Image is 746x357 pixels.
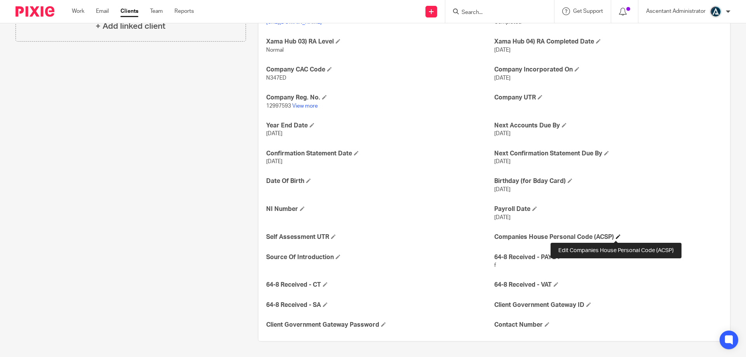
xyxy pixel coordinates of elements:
[461,9,531,16] input: Search
[494,94,722,102] h4: Company UTR
[174,7,194,15] a: Reports
[494,159,511,164] span: [DATE]
[266,253,494,261] h4: Source Of Introduction
[266,177,494,185] h4: Date Of Birth
[494,66,722,74] h4: Company Incorporated On
[494,38,722,46] h4: Xama Hub 04) RA Completed Date
[96,20,166,32] h4: + Add linked client
[266,131,282,136] span: [DATE]
[266,66,494,74] h4: Company CAC Code
[494,215,511,220] span: [DATE]
[494,47,511,53] span: [DATE]
[150,7,163,15] a: Team
[266,301,494,309] h4: 64-8 Received - SA
[646,7,706,15] p: Ascentant Administrator
[266,321,494,329] h4: Client Government Gateway Password
[494,301,722,309] h4: Client Government Gateway ID
[494,321,722,329] h4: Contact Number
[494,281,722,289] h4: 64-8 Received - VAT
[494,150,722,158] h4: Next Confirmation Statement Due By
[494,253,722,261] h4: 64-8 Received - PAYE
[494,122,722,130] h4: Next Accounts Due By
[494,75,511,81] span: [DATE]
[266,159,282,164] span: [DATE]
[266,94,494,102] h4: Company Reg. No.
[266,47,284,53] span: Normal
[266,205,494,213] h4: NI Number
[72,7,84,15] a: Work
[494,263,496,268] span: f
[266,150,494,158] h4: Confirmation Statement Date
[266,281,494,289] h4: 64-8 Received - CT
[292,103,318,109] a: View more
[96,7,109,15] a: Email
[494,205,722,213] h4: Payroll Date
[494,177,722,185] h4: Birthday (for Bday Card)
[16,6,54,17] img: Pixie
[266,103,291,109] span: 12997593
[266,38,494,46] h4: Xama Hub 03) RA Level
[266,75,286,81] span: N347ED
[494,187,511,192] span: [DATE]
[709,5,722,18] img: Ascentant%20Round%20Only.png
[266,233,494,241] h4: Self Assessment UTR
[494,131,511,136] span: [DATE]
[573,9,603,14] span: Get Support
[266,122,494,130] h4: Year End Date
[120,7,138,15] a: Clients
[494,233,722,241] h4: Companies House Personal Code (ACSP)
